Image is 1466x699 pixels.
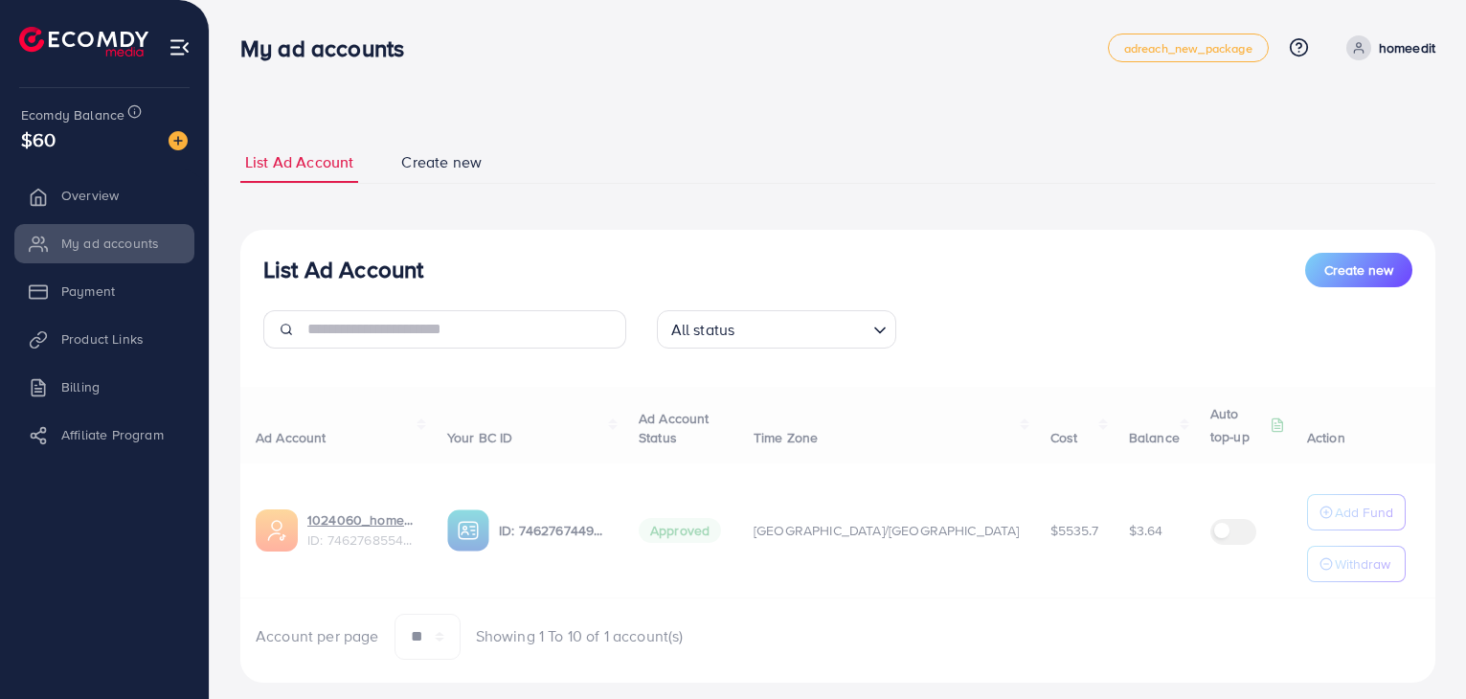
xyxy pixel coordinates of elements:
[1124,42,1252,55] span: adreach_new_package
[740,312,865,344] input: Search for option
[667,316,739,344] span: All status
[21,125,56,153] span: $60
[1379,36,1435,59] p: homeedit
[245,151,353,173] span: List Ad Account
[657,310,896,349] div: Search for option
[1339,35,1435,60] a: homeedit
[21,105,124,124] span: Ecomdy Balance
[401,151,482,173] span: Create new
[1305,253,1412,287] button: Create new
[169,131,188,150] img: image
[1324,260,1393,280] span: Create new
[169,36,191,58] img: menu
[240,34,419,62] h3: My ad accounts
[1108,34,1269,62] a: adreach_new_package
[19,27,148,56] img: logo
[263,256,423,283] h3: List Ad Account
